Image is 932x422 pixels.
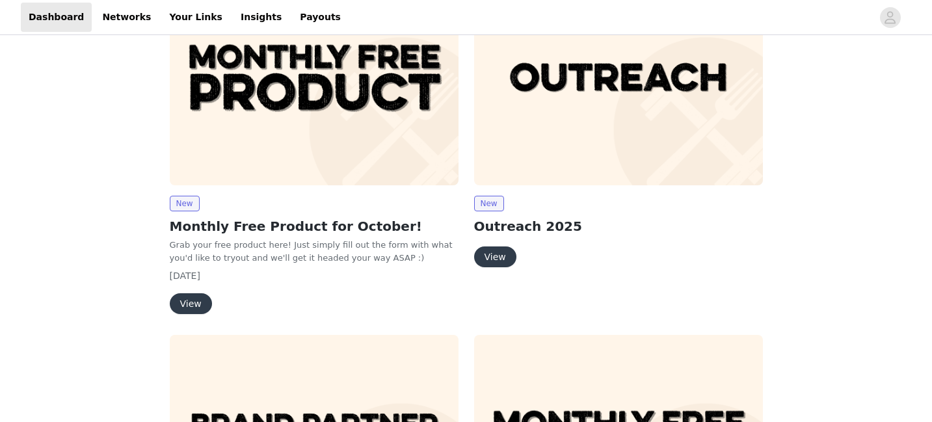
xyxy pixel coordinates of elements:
[170,299,212,309] a: View
[170,217,459,236] h2: Monthly Free Product for October!
[292,3,349,32] a: Payouts
[474,246,516,267] button: View
[170,239,459,264] p: Grab your free product here! Just simply fill out the form with what you'd like to tryout and we'...
[884,7,896,28] div: avatar
[21,3,92,32] a: Dashboard
[170,196,200,211] span: New
[170,270,200,281] span: [DATE]
[474,196,504,211] span: New
[94,3,159,32] a: Networks
[161,3,230,32] a: Your Links
[170,293,212,314] button: View
[474,217,763,236] h2: Outreach 2025
[233,3,289,32] a: Insights
[474,252,516,262] a: View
